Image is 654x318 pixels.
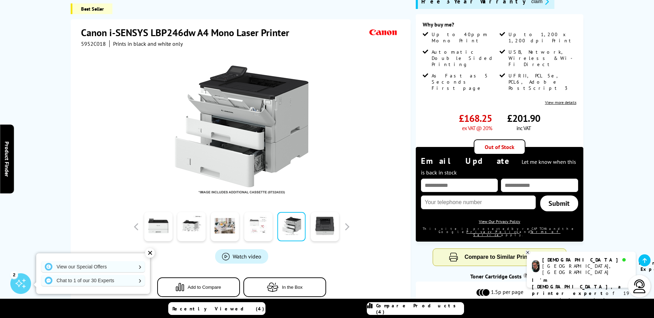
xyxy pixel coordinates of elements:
[479,219,520,224] a: View Our Privacy Policy
[81,40,106,47] span: 5952C018
[368,26,399,39] img: Canon
[3,141,10,177] span: Product Finder
[41,261,145,272] a: View our Special Offers
[459,112,492,125] span: £168.25
[516,125,531,131] span: inc VAT
[545,100,576,105] a: View more details
[157,277,240,297] button: Add to Compare
[71,3,112,14] span: Best Seller
[421,158,576,176] span: Let me know when this is back in stock
[509,73,575,91] span: UFRII, PCL 5e, PCL6, Adobe PostScript 3
[432,49,498,67] span: Automatic Double Sided Printing
[465,254,538,260] span: Compare to Similar Printers
[509,49,575,67] span: USB, Network, Wireless & Wi-Fi Direct
[421,156,578,177] div: Email Update
[432,73,498,91] span: As Fast as 5 Seconds First page
[188,285,221,290] span: Add to Compare
[367,302,464,315] a: Compare Products (4)
[491,288,523,297] span: 1.5p per page
[145,248,155,258] div: ✕
[473,230,561,237] a: Terms of Service
[416,273,583,280] div: Toner Cartridge Costs
[507,112,540,125] span: £201.90
[542,263,630,275] div: [GEOGRAPHIC_DATA], [GEOGRAPHIC_DATA]
[215,249,268,264] a: Product_All_Videos
[168,302,265,315] a: Recently Viewed (4)
[466,230,520,234] a: Privacy Policy
[432,31,498,44] span: Up to 40ppm Mono Print
[542,257,630,263] div: [DEMOGRAPHIC_DATA]
[474,139,525,155] div: Out of Stock
[532,277,631,316] p: of 19 years! I can help you choose the right product
[243,277,326,297] button: In the Box
[421,227,578,236] div: This site is protected by reCAPTCHA and the Google and apply.
[433,249,566,266] button: Compare to Similar Printers
[421,195,536,209] input: Your telephone number
[540,195,578,211] a: Submit
[172,306,264,312] span: Recently Viewed (4)
[509,31,575,44] span: Up to 1,200 x 1,200 dpi Print
[523,273,529,278] sup: Cost per page
[41,275,145,286] a: Chat to 1 of our 30 Experts
[81,26,296,39] h1: Canon i-SENSYS LBP246dw A4 Mono Laser Printer
[376,303,464,315] span: Compare Products (4)
[10,271,18,278] div: 2
[532,277,623,296] b: I'm [DEMOGRAPHIC_DATA], a printer expert
[282,285,303,290] span: In the Box
[532,260,540,272] img: chris-livechat.png
[174,61,309,196] img: Canon i-SENSYS LBP246dw Thumbnail
[233,253,261,260] span: Watch video
[113,40,183,47] i: Prints in black and white only
[633,279,646,293] img: user-headset-light.svg
[462,125,492,131] span: ex VAT @ 20%
[423,21,576,31] div: Why buy me?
